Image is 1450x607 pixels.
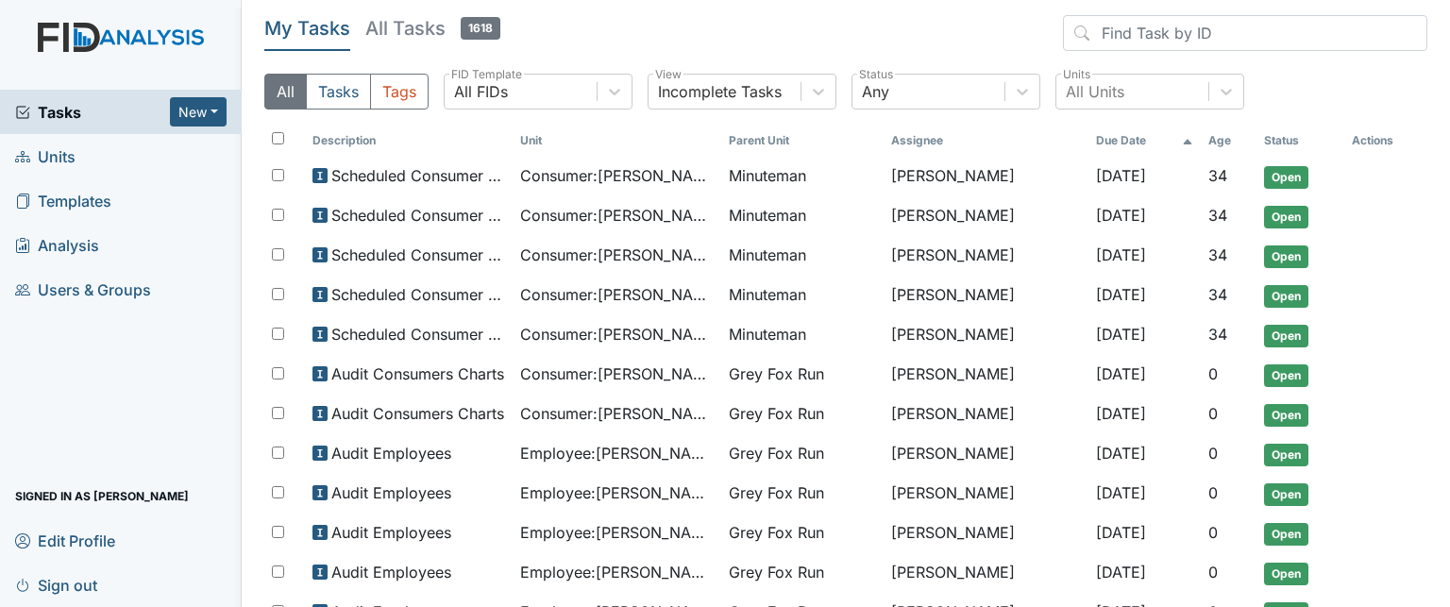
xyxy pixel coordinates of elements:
span: [DATE] [1096,483,1146,502]
span: Open [1264,206,1308,228]
h5: My Tasks [264,15,350,42]
span: Scheduled Consumer Chart Review [331,204,506,227]
td: [PERSON_NAME] [884,196,1087,236]
span: [DATE] [1096,563,1146,582]
th: Toggle SortBy [721,125,884,157]
span: [DATE] [1096,444,1146,463]
a: Tasks [15,101,170,124]
span: Consumer : [PERSON_NAME] [520,363,714,385]
td: [PERSON_NAME] [884,434,1087,474]
span: Edit Profile [15,526,115,555]
span: Consumer : [PERSON_NAME] [520,244,714,266]
span: Grey Fox Run [729,363,824,385]
span: Grey Fox Run [729,402,824,425]
span: [DATE] [1096,206,1146,225]
td: [PERSON_NAME] [884,474,1087,514]
span: 0 [1208,523,1218,542]
span: Open [1264,404,1308,427]
span: Consumer : [PERSON_NAME] [520,323,714,346]
span: [DATE] [1096,325,1146,344]
span: Scheduled Consumer Chart Review [331,323,506,346]
span: Grey Fox Run [729,561,824,583]
span: Open [1264,483,1308,506]
span: Employee : [PERSON_NAME], [PERSON_NAME] [520,481,714,504]
th: Toggle SortBy [1088,125,1201,157]
td: [PERSON_NAME] [884,276,1087,315]
span: 34 [1208,166,1227,185]
button: New [170,97,227,126]
h5: All Tasks [365,15,500,42]
span: Employee : [PERSON_NAME] [520,442,714,464]
span: Scheduled Consumer Chart Review [331,244,506,266]
span: Open [1264,563,1308,585]
div: Incomplete Tasks [658,80,782,103]
span: Scheduled Consumer Chart Review [331,164,506,187]
span: Consumer : [PERSON_NAME] [520,204,714,227]
span: Open [1264,285,1308,308]
span: 34 [1208,206,1227,225]
th: Assignee [884,125,1087,157]
td: [PERSON_NAME] [884,355,1087,395]
td: [PERSON_NAME] [884,514,1087,553]
td: [PERSON_NAME] [884,157,1087,196]
span: Open [1264,325,1308,347]
td: [PERSON_NAME] [884,315,1087,355]
span: Minuteman [729,244,806,266]
div: All Units [1066,80,1124,103]
span: Analysis [15,230,99,260]
span: Units [15,142,76,171]
span: Scheduled Consumer Chart Review [331,283,506,306]
span: Open [1264,523,1308,546]
span: Signed in as [PERSON_NAME] [15,481,189,511]
span: [DATE] [1096,166,1146,185]
span: [DATE] [1096,364,1146,383]
span: Open [1264,166,1308,189]
span: Audit Employees [331,561,451,583]
span: 0 [1208,563,1218,582]
span: 0 [1208,483,1218,502]
button: Tags [370,74,429,110]
td: [PERSON_NAME] [884,236,1087,276]
span: Consumer : [PERSON_NAME] [520,402,714,425]
th: Toggle SortBy [1201,125,1256,157]
span: 34 [1208,325,1227,344]
div: All FIDs [454,80,508,103]
input: Toggle All Rows Selected [272,132,284,144]
span: 34 [1208,285,1227,304]
span: Minuteman [729,204,806,227]
span: [DATE] [1096,523,1146,542]
span: Consumer : [PERSON_NAME][GEOGRAPHIC_DATA] [520,164,714,187]
span: 0 [1208,364,1218,383]
span: Audit Employees [331,481,451,504]
span: Grey Fox Run [729,481,824,504]
div: Any [862,80,889,103]
span: Sign out [15,570,97,599]
span: Audit Employees [331,521,451,544]
span: Employee : [PERSON_NAME] [520,521,714,544]
span: Open [1264,245,1308,268]
span: Employee : [PERSON_NAME] [520,561,714,583]
span: Consumer : [PERSON_NAME] [520,283,714,306]
button: Tasks [306,74,371,110]
span: Open [1264,444,1308,466]
span: Minuteman [729,164,806,187]
th: Toggle SortBy [513,125,721,157]
span: Audit Employees [331,442,451,464]
span: 0 [1208,404,1218,423]
span: 0 [1208,444,1218,463]
span: Users & Groups [15,275,151,304]
button: All [264,74,307,110]
span: 1618 [461,17,500,40]
span: 34 [1208,245,1227,264]
span: Grey Fox Run [729,442,824,464]
th: Toggle SortBy [1256,125,1344,157]
span: Open [1264,364,1308,387]
span: Grey Fox Run [729,521,824,544]
span: [DATE] [1096,285,1146,304]
td: [PERSON_NAME] [884,553,1087,593]
th: Actions [1344,125,1427,157]
th: Toggle SortBy [305,125,514,157]
span: Minuteman [729,323,806,346]
span: Templates [15,186,111,215]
